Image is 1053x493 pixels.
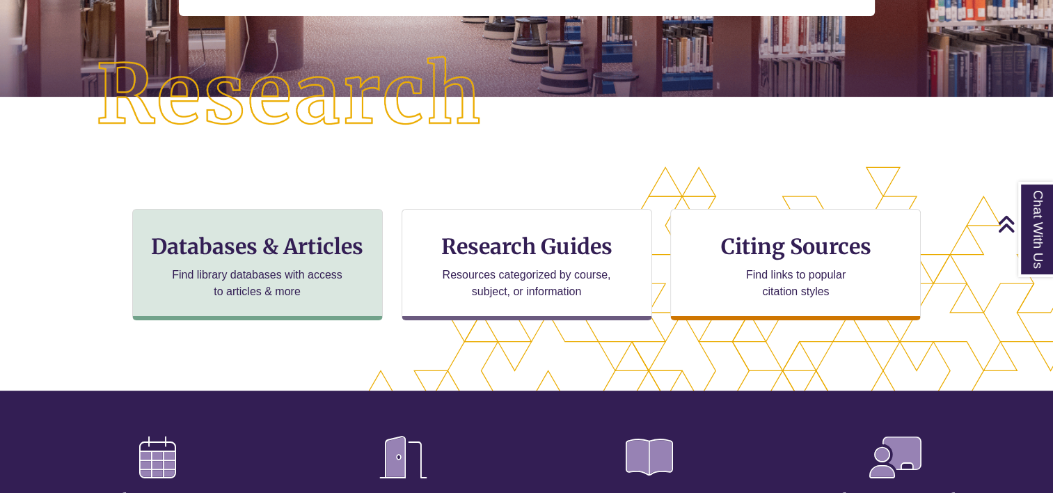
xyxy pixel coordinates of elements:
[132,209,383,320] a: Databases & Articles Find library databases with access to articles & more
[53,13,527,178] img: Research
[413,233,640,260] h3: Research Guides
[670,209,921,320] a: Citing Sources Find links to popular citation styles
[144,233,371,260] h3: Databases & Articles
[997,214,1050,233] a: Back to Top
[728,267,864,300] p: Find links to popular citation styles
[711,233,881,260] h3: Citing Sources
[436,267,617,300] p: Resources categorized by course, subject, or information
[166,267,348,300] p: Find library databases with access to articles & more
[402,209,652,320] a: Research Guides Resources categorized by course, subject, or information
